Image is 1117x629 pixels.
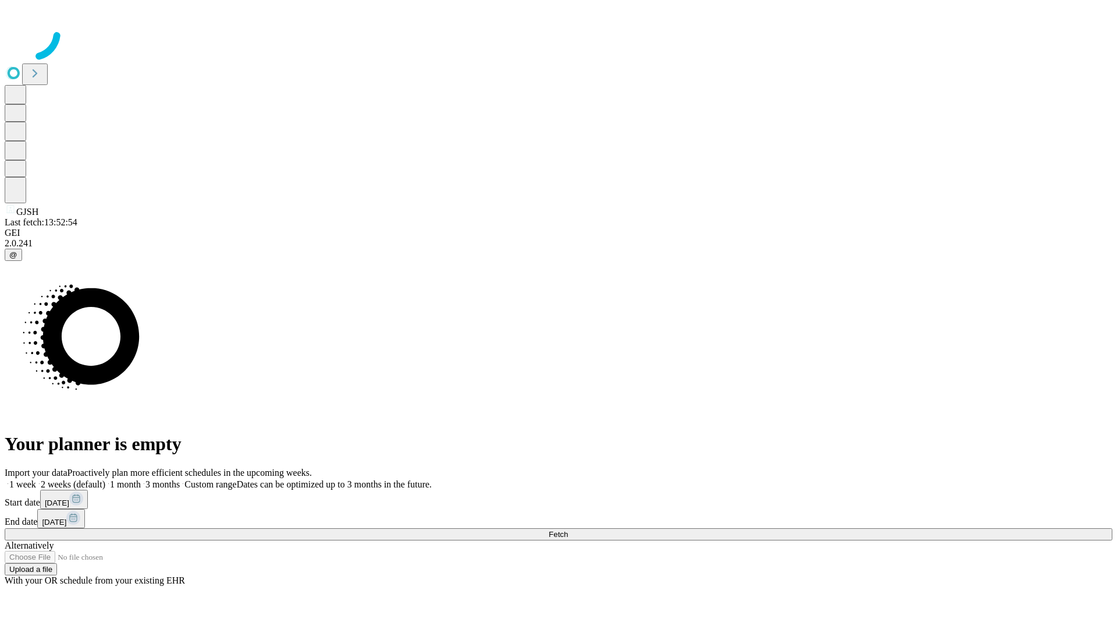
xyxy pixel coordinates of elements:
[5,238,1112,249] div: 2.0.241
[5,509,1112,528] div: End date
[5,217,77,227] span: Last fetch: 13:52:54
[16,207,38,217] span: GJSH
[5,563,57,575] button: Upload a file
[9,479,36,489] span: 1 week
[42,518,66,526] span: [DATE]
[5,540,54,550] span: Alternatively
[184,479,236,489] span: Custom range
[5,575,185,585] span: With your OR schedule from your existing EHR
[45,499,69,507] span: [DATE]
[5,528,1112,540] button: Fetch
[110,479,141,489] span: 1 month
[5,490,1112,509] div: Start date
[5,468,67,478] span: Import your data
[5,228,1112,238] div: GEI
[549,530,568,539] span: Fetch
[237,479,432,489] span: Dates can be optimized up to 3 months in the future.
[37,509,85,528] button: [DATE]
[67,468,312,478] span: Proactively plan more efficient schedules in the upcoming weeks.
[9,250,17,259] span: @
[145,479,180,489] span: 3 months
[5,433,1112,455] h1: Your planner is empty
[40,490,88,509] button: [DATE]
[5,249,22,261] button: @
[41,479,105,489] span: 2 weeks (default)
